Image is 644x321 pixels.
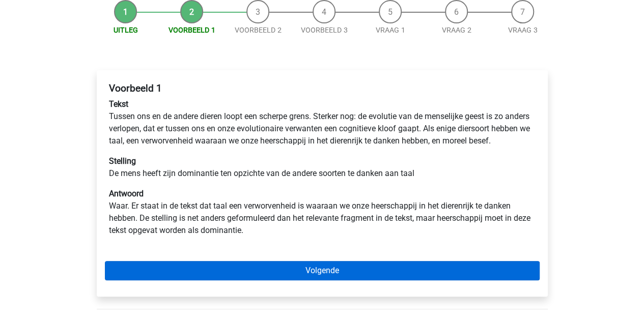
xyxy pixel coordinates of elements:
a: Voorbeeld 2 [235,26,282,34]
b: Tekst [109,99,128,109]
a: Voorbeeld 3 [301,26,348,34]
a: Volgende [105,261,540,280]
p: Waar. Er staat in de tekst dat taal een verworvenheid is waaraan we onze heerschappij in het dier... [109,188,536,237]
b: Antwoord [109,189,144,198]
b: Voorbeeld 1 [109,82,162,94]
a: Vraag 3 [508,26,538,34]
a: Vraag 1 [376,26,405,34]
a: Uitleg [114,26,138,34]
a: Vraag 2 [442,26,471,34]
p: Tussen ons en de andere dieren loopt een scherpe grens. Sterker nog: de evolutie van de menselijk... [109,98,536,147]
a: Voorbeeld 1 [169,26,215,34]
b: Stelling [109,156,136,166]
p: De mens heeft zijn dominantie ten opzichte van de andere soorten te danken aan taal [109,155,536,180]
